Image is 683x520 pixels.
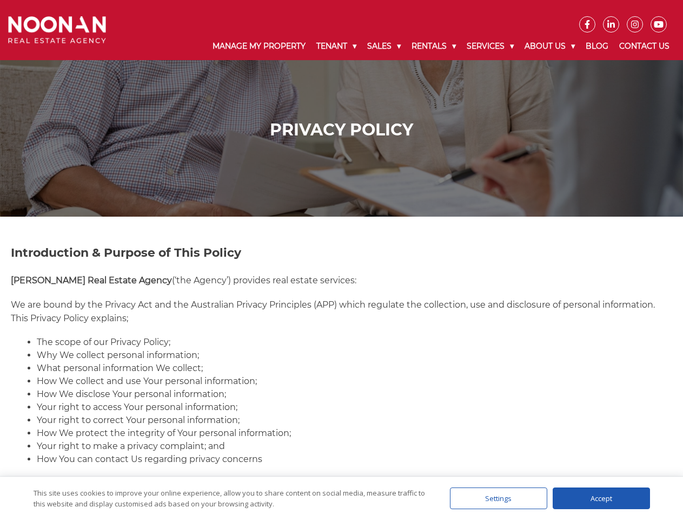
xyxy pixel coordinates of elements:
[37,427,672,440] li: How We protect the integrity of Your personal information;
[37,414,672,427] li: Your right to correct Your personal information;
[461,32,519,60] a: Services
[37,453,672,466] li: How You can contact Us regarding privacy concerns
[8,16,106,43] img: Noonan Real Estate Agency
[37,336,672,349] li: The scope of our Privacy Policy;
[362,32,406,60] a: Sales
[37,440,672,453] li: Your right to make a privacy complaint; and
[580,32,614,60] a: Blog
[37,375,672,388] li: How We collect and use Your personal information;
[37,401,672,414] li: Your right to access Your personal information;
[34,487,428,509] div: This site uses cookies to improve your online experience, allow you to share content on social me...
[207,32,311,60] a: Manage My Property
[11,246,672,260] h2: Introduction & Purpose of This Policy
[450,487,547,509] div: Settings
[37,388,672,401] li: How We disclose Your personal information;
[406,32,461,60] a: Rentals
[37,349,672,362] li: Why We collect personal information;
[37,362,672,375] li: What personal information We collect;
[11,274,672,287] p: (‘the Agency’) provides real estate services:
[11,275,172,285] strong: [PERSON_NAME] Real Estate Agency
[311,32,362,60] a: Tenant
[11,120,672,140] h1: Privacy Policy
[519,32,580,60] a: About Us
[553,487,650,509] div: Accept
[614,32,675,60] a: Contact Us
[11,298,672,325] p: We are bound by the Privacy Act and the Australian Privacy Principles (APP) which regulate the co...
